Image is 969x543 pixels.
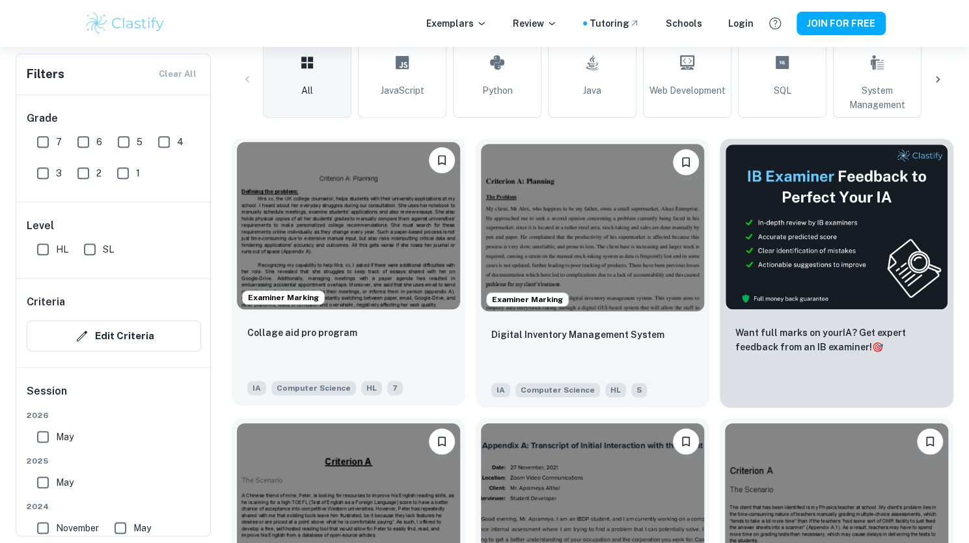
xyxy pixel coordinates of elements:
span: 3 [56,166,62,180]
img: Clastify logo [84,10,167,36]
span: Examiner Marking [243,292,324,303]
a: Tutoring [590,16,640,31]
span: SL [103,242,114,257]
span: All [301,83,313,98]
h6: Criteria [27,294,65,310]
a: ThumbnailWant full marks on yourIA? Get expert feedback from an IB examiner! [720,139,953,408]
span: May [133,521,151,535]
span: Web Development [649,83,726,98]
span: IA [491,383,510,397]
span: HL [56,242,68,257]
span: 2024 [27,501,201,512]
span: Java [583,83,601,98]
span: 🎯 [872,342,883,352]
p: Review [513,16,557,31]
span: 5 [137,135,143,149]
span: HL [605,383,626,397]
p: Collage aid pro program [247,326,357,340]
span: Python [482,83,513,98]
span: May [56,475,74,490]
span: 7 [387,381,403,395]
span: IA [247,381,266,395]
span: November [56,521,99,535]
button: Help and Feedback [764,12,786,35]
span: SQL [774,83,791,98]
h6: Level [27,218,201,234]
span: Computer Science [271,381,356,395]
button: Please log in to bookmark exemplars [673,149,699,175]
span: May [56,430,74,444]
p: Exemplars [426,16,487,31]
button: Edit Criteria [27,320,201,352]
p: Digital Inventory Management System [491,327,664,342]
button: Please log in to bookmark exemplars [429,428,455,454]
button: Please log in to bookmark exemplars [917,428,943,454]
span: Computer Science [515,383,600,397]
button: Please log in to bookmark exemplars [673,428,699,454]
button: JOIN FOR FREE [797,12,886,35]
span: JavaScript [381,83,424,98]
img: Computer Science IA example thumbnail: Collage aid pro program [237,142,460,309]
h6: Grade [27,111,201,126]
h6: Filters [27,65,64,83]
p: Want full marks on your IA ? Get expert feedback from an IB examiner! [735,326,938,354]
a: Examiner MarkingPlease log in to bookmark exemplarsDigital Inventory Management SystemIAComputer ... [476,139,709,408]
span: 6 [96,135,102,149]
span: 2 [96,166,102,180]
button: Please log in to bookmark exemplars [429,147,455,173]
img: Thumbnail [725,144,948,310]
span: 4 [177,135,184,149]
span: 7 [56,135,62,149]
span: HL [361,381,382,395]
span: 5 [631,383,647,397]
span: 2025 [27,455,201,467]
span: 1 [136,166,140,180]
h6: Session [27,383,201,410]
span: Examiner Marking [487,294,568,305]
a: Examiner MarkingPlease log in to bookmark exemplarsCollage aid pro programIAComputer ScienceHL7 [232,139,465,408]
span: System Management [839,83,916,112]
a: Schools [666,16,702,31]
a: Login [728,16,754,31]
img: Computer Science IA example thumbnail: Digital Inventory Management System [481,144,704,311]
span: 2026 [27,410,201,421]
